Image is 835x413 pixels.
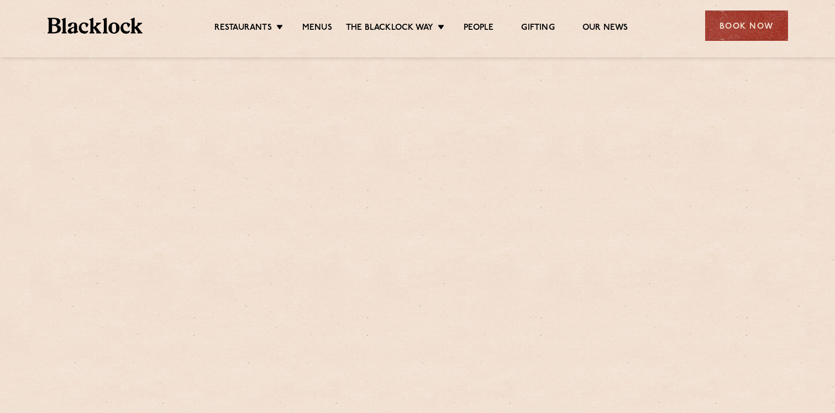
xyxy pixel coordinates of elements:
[214,23,272,35] a: Restaurants
[464,23,493,35] a: People
[521,23,554,35] a: Gifting
[302,23,332,35] a: Menus
[582,23,628,35] a: Our News
[48,18,143,34] img: BL_Textured_Logo-footer-cropped.svg
[346,23,433,35] a: The Blacklock Way
[705,10,788,41] div: Book Now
